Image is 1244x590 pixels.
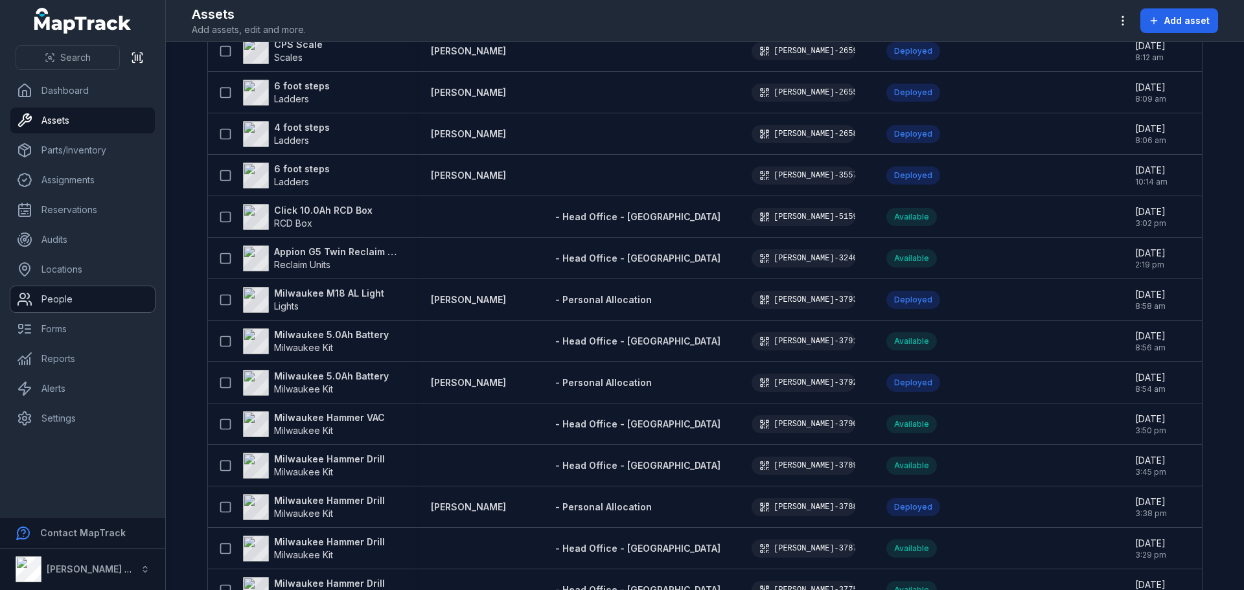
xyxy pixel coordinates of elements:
strong: CPS Scale [274,38,323,51]
time: 10/3/2025, 8:12:44 AM [1135,40,1166,63]
strong: Milwaukee Hammer Drill [274,494,385,507]
span: [DATE] [1135,413,1166,425]
div: [PERSON_NAME]-3240 [752,249,855,267]
time: 9/30/2025, 3:50:37 PM [1135,413,1166,436]
div: Available [886,415,937,433]
span: Ladders [274,176,309,187]
time: 10/1/2025, 3:02:21 PM [1135,205,1166,229]
span: Add asset [1164,14,1210,27]
time: 10/3/2025, 8:09:48 AM [1135,81,1166,104]
time: 9/30/2025, 3:38:21 PM [1135,495,1167,519]
span: Milwaukee Kit [274,508,333,519]
div: Available [886,457,937,475]
span: - Head Office - [GEOGRAPHIC_DATA] [555,418,720,429]
button: Add asset [1140,8,1218,33]
span: [DATE] [1135,205,1166,218]
div: Deployed [886,42,940,60]
span: 8:56 am [1135,343,1166,353]
a: Settings [10,405,155,431]
span: 3:38 pm [1135,508,1167,519]
a: People [10,286,155,312]
div: [PERSON_NAME]-3790 [752,415,855,433]
span: - Head Office - [GEOGRAPHIC_DATA] [555,335,720,346]
time: 9/30/2025, 3:29:58 PM [1135,537,1166,560]
a: - Personal Allocation [555,376,652,389]
span: 8:09 am [1135,94,1166,104]
span: [DATE] [1135,247,1166,260]
span: - Personal Allocation [555,501,652,512]
span: 8:54 am [1135,384,1166,394]
span: 3:02 pm [1135,218,1166,229]
strong: Milwaukee Hammer Drill [274,453,385,466]
a: 6 foot stepsLadders [243,80,330,106]
strong: Click 10.0Ah RCD Box [274,204,373,217]
span: [DATE] [1135,371,1166,384]
div: [PERSON_NAME]-3788 [752,498,855,516]
span: [DATE] [1135,164,1168,177]
a: MapTrack [34,8,132,34]
span: - Head Office - [GEOGRAPHIC_DATA] [555,211,720,222]
span: RCD Box [274,218,312,229]
span: Milwaukee Kit [274,383,333,394]
strong: 6 foot steps [274,80,330,93]
div: [PERSON_NAME]-2658 [752,125,855,143]
span: - Head Office - [GEOGRAPHIC_DATA] [555,543,720,554]
span: - Personal Allocation [555,294,652,305]
div: Available [886,249,937,267]
span: [DATE] [1135,40,1166,52]
a: Milwaukee M18 AL LightLights [243,287,384,313]
span: Ladders [274,93,309,104]
a: Reports [10,346,155,372]
strong: [PERSON_NAME] [431,169,506,182]
strong: Appion G5 Twin Reclaim Unit [274,245,400,258]
span: Search [60,51,91,64]
strong: Milwaukee Hammer Drill [274,577,385,590]
span: Reclaim Units [274,259,330,270]
a: 6 foot stepsLadders [243,163,330,188]
a: - Head Office - [GEOGRAPHIC_DATA] [555,459,720,472]
span: 3:50 pm [1135,425,1166,436]
a: - Personal Allocation [555,501,652,514]
div: Deployed [886,125,940,143]
a: [PERSON_NAME] [431,86,506,99]
div: Available [886,208,937,226]
span: 3:45 pm [1135,467,1166,477]
a: Audits [10,227,155,253]
time: 9/30/2025, 3:45:32 PM [1135,454,1166,477]
strong: [PERSON_NAME] Air [47,563,137,574]
a: [PERSON_NAME] [431,45,506,58]
span: Ladders [274,135,309,146]
div: [PERSON_NAME]-2655 [752,84,855,102]
a: - Head Office - [GEOGRAPHIC_DATA] [555,252,720,265]
h2: Assets [192,5,306,23]
span: 8:58 am [1135,301,1166,312]
span: Milwaukee Kit [274,466,333,477]
a: - Head Office - [GEOGRAPHIC_DATA] [555,335,720,348]
a: Milwaukee 5.0Ah BatteryMilwaukee Kit [243,328,389,354]
a: Dashboard [10,78,155,104]
span: Lights [274,301,299,312]
span: 2:19 pm [1135,260,1166,270]
div: Deployed [886,374,940,392]
time: 10/2/2025, 10:14:50 AM [1135,164,1168,187]
a: Assets [10,108,155,133]
span: - Personal Allocation [555,377,652,388]
span: [DATE] [1135,81,1166,94]
a: Locations [10,256,155,282]
a: - Head Office - [GEOGRAPHIC_DATA] [555,542,720,555]
span: - Head Office - [GEOGRAPHIC_DATA] [555,253,720,264]
time: 10/1/2025, 8:58:27 AM [1135,288,1166,312]
a: CPS ScaleScales [243,38,323,64]
strong: [PERSON_NAME] [431,501,506,514]
div: [PERSON_NAME]-5159 [752,208,855,226]
strong: Milwaukee M18 AL Light [274,287,384,300]
a: [PERSON_NAME] [431,293,506,306]
span: [DATE] [1135,495,1167,508]
time: 10/3/2025, 8:06:05 AM [1135,122,1166,146]
a: Parts/Inventory [10,137,155,163]
a: Appion G5 Twin Reclaim UnitReclaim Units [243,245,400,271]
span: 10:14 am [1135,177,1168,187]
